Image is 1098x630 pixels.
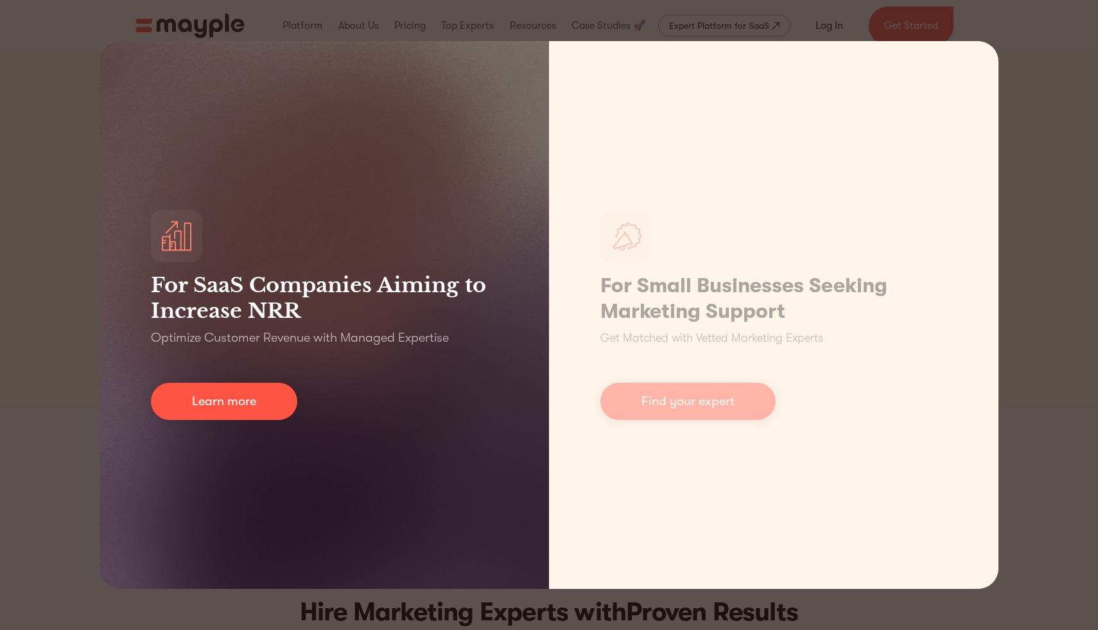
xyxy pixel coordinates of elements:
h3: For SaaS Companies Aiming to Increase NRR [151,272,498,324]
p: Get Matched with Vetted Marketing Experts [600,329,823,347]
h1: For Small Businesses Seeking Marketing Support [600,273,947,324]
a: Find your expert [600,383,776,420]
p: Optimize Customer Revenue with Managed Expertise [151,329,449,347]
a: Learn more [151,383,297,420]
